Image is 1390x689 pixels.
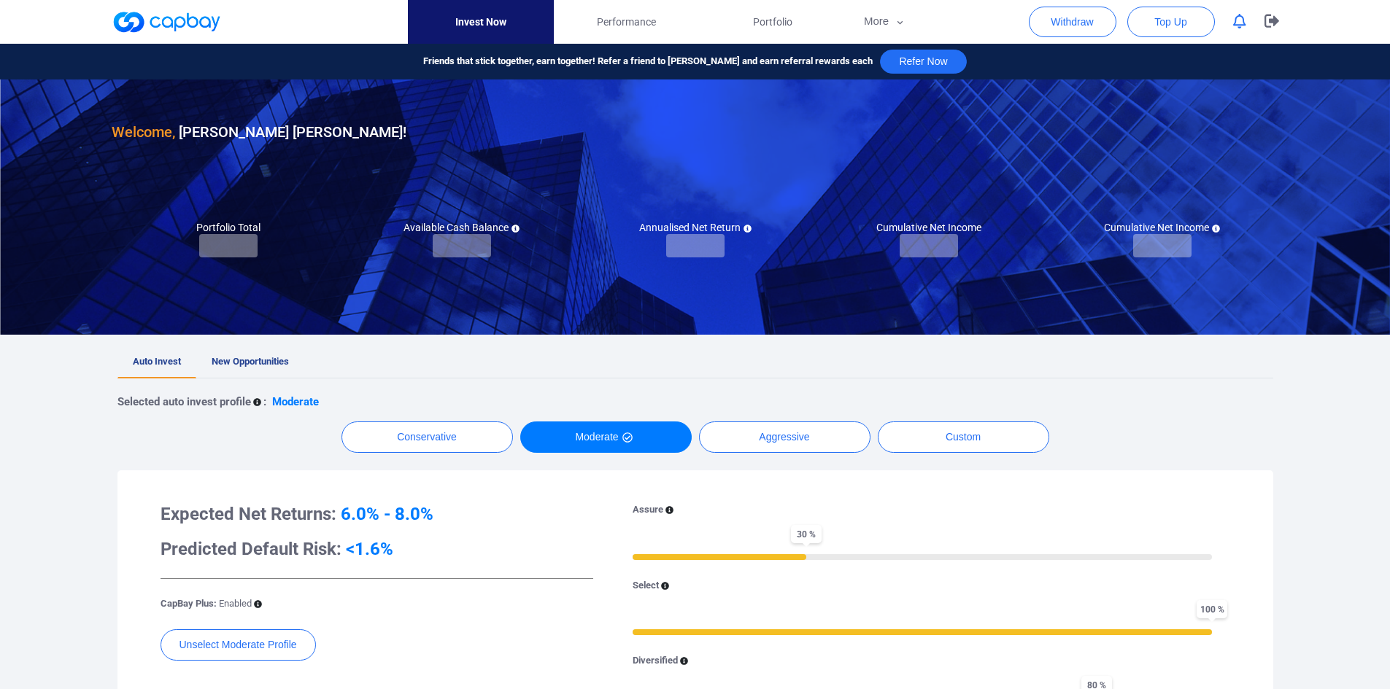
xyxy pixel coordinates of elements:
[112,120,406,144] h3: [PERSON_NAME] [PERSON_NAME] !
[161,629,316,661] button: Unselect Moderate Profile
[633,653,678,669] p: Diversified
[196,221,260,234] h5: Portfolio Total
[520,421,692,453] button: Moderate
[212,356,289,367] span: New Opportunities
[880,50,966,74] button: Refer Now
[346,539,393,559] span: <1.6%
[699,421,870,453] button: Aggressive
[117,393,251,410] p: Selected auto invest profile
[161,596,252,612] p: CapBay Plus:
[161,537,593,561] h3: Predicted Default Risk:
[791,525,822,543] span: 30 %
[423,54,873,69] span: Friends that stick together, earn together! Refer a friend to [PERSON_NAME] and earn referral rew...
[633,502,663,518] p: Assure
[341,504,433,524] span: 6.0% - 8.0%
[639,221,752,234] h5: Annualised Net Return
[1197,600,1227,618] span: 100 %
[1154,15,1186,29] span: Top Up
[597,14,656,30] span: Performance
[1127,7,1215,37] button: Top Up
[404,221,520,234] h5: Available Cash Balance
[219,598,252,609] span: Enabled
[633,578,659,593] p: Select
[112,123,175,141] span: Welcome,
[1029,7,1116,37] button: Withdraw
[161,502,593,526] h3: Expected Net Returns:
[272,393,319,410] p: Moderate
[133,356,181,367] span: Auto Invest
[878,421,1049,453] button: Custom
[263,393,266,410] p: :
[1104,221,1220,234] h5: Cumulative Net Income
[753,14,792,30] span: Portfolio
[876,221,981,234] h5: Cumulative Net Income
[341,421,513,453] button: Conservative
